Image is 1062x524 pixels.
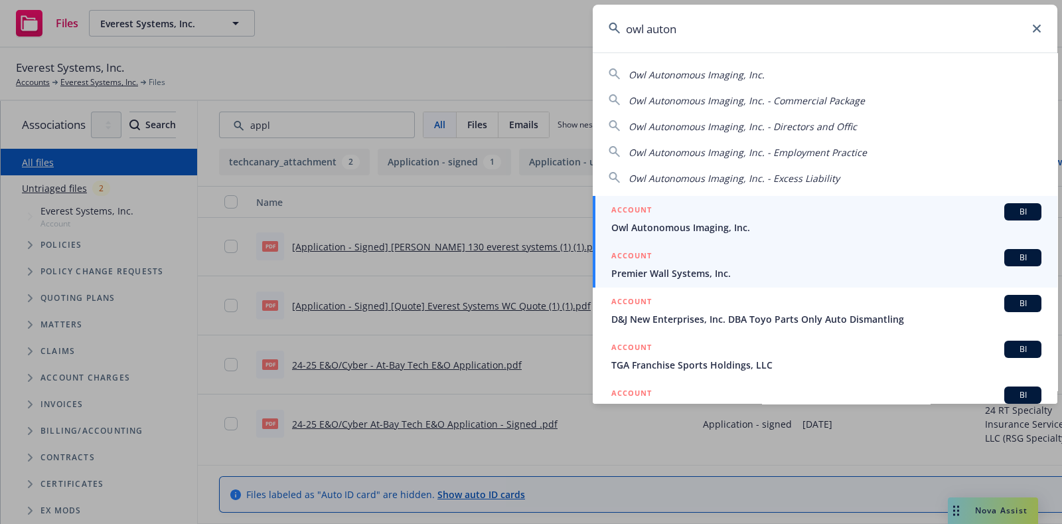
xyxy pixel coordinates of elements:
span: Owl Autonomous Imaging, Inc. [611,220,1041,234]
h5: ACCOUNT [611,203,652,219]
span: BI [1010,343,1036,355]
a: ACCOUNTBIPremier Wall Systems, Inc. [593,242,1057,288]
a: ACCOUNTBITGA Franchise Sports Holdings, LLC [593,333,1057,379]
span: D&J New Enterprises, Inc. DBA Toyo Parts Only Auto Dismantling [611,312,1041,326]
span: Owl Autonomous Imaging, Inc. - Excess Liability [629,172,840,185]
span: BI [1010,252,1036,264]
span: Owl Autonomous Imaging, Inc. [629,68,765,81]
span: BI [1010,206,1036,218]
h5: ACCOUNT [611,387,652,402]
h5: ACCOUNT [611,295,652,311]
a: ACCOUNTBIOwl Autonomous Imaging, Inc. [593,196,1057,242]
h5: ACCOUNT [611,341,652,357]
input: Search... [593,5,1057,52]
h5: ACCOUNT [611,249,652,265]
span: Premier Wall Systems, Inc. [611,266,1041,280]
span: Owl Autonomous Imaging, Inc. - Directors and Offic [629,120,857,133]
span: Owl Autonomous Imaging, Inc. - Employment Practice [629,146,867,159]
span: BI [1010,389,1036,401]
span: BI [1010,298,1036,309]
a: ACCOUNTBI [593,379,1057,425]
a: ACCOUNTBID&J New Enterprises, Inc. DBA Toyo Parts Only Auto Dismantling [593,288,1057,333]
span: TGA Franchise Sports Holdings, LLC [611,358,1041,372]
span: Owl Autonomous Imaging, Inc. - Commercial Package [629,94,865,107]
